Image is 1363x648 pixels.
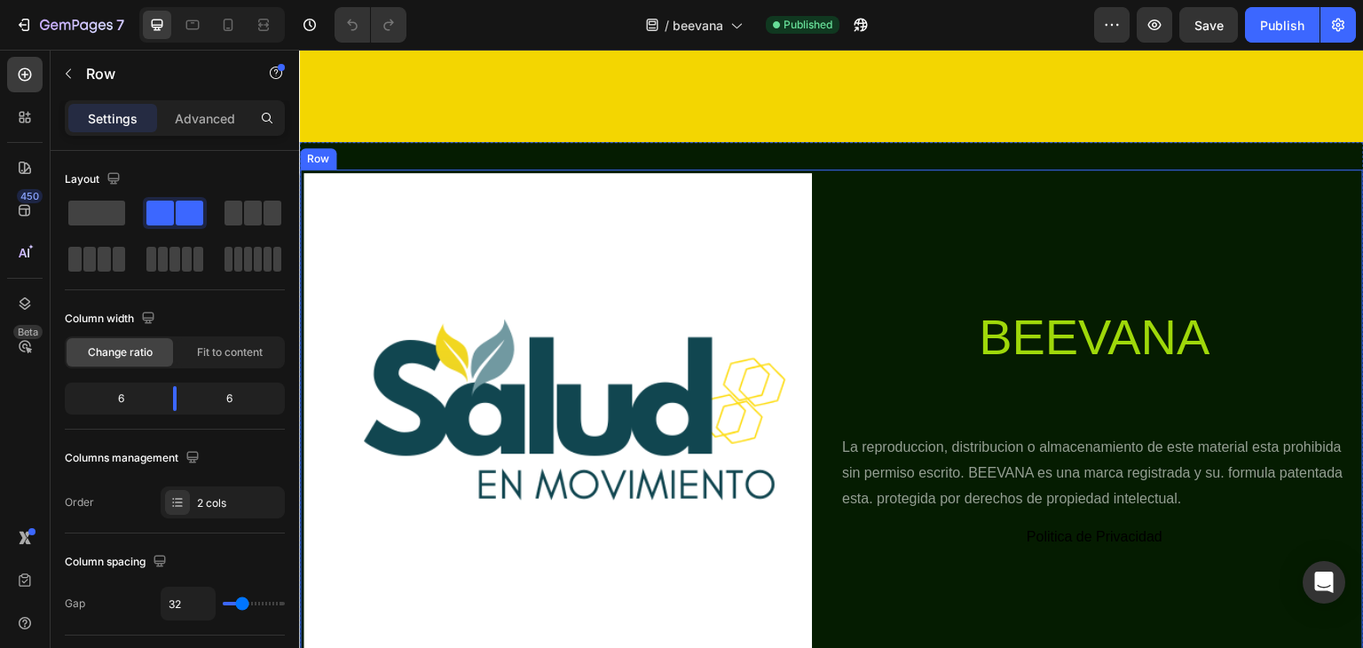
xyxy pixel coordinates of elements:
button: Publish [1245,7,1320,43]
div: Column spacing [65,550,170,574]
button: Politica de Privacidad [697,468,894,508]
div: Publish [1260,16,1304,35]
button: Save [1179,7,1238,43]
p: La reproduccion, distribucion o almacenamiento de este material esta prohibida sin permiso escrit... [543,385,1048,462]
span: / [665,16,669,35]
div: Gap [65,596,85,612]
p: Advanced [175,109,235,128]
div: Open Intercom Messenger [1303,561,1345,604]
span: Published [784,17,832,33]
div: Undo/Redo [335,7,406,43]
p: Row [86,63,237,84]
div: Order [65,494,94,510]
div: Column width [65,307,159,331]
p: 7 [116,14,124,36]
h2: BEEVANA [541,249,1050,327]
iframe: Design area [299,50,1363,648]
div: 450 [17,189,43,203]
div: 6 [68,386,159,411]
div: Columns management [65,446,203,470]
span: beevana [673,16,723,35]
span: Change ratio [88,344,153,360]
input: Auto [162,588,215,620]
img: [object Object] [4,123,513,632]
div: Beta [13,325,43,339]
div: Politica de Privacidad [728,475,863,501]
p: Settings [88,109,138,128]
span: Save [1194,18,1224,33]
div: Row [4,101,34,117]
div: Layout [65,168,124,192]
button: 7 [7,7,132,43]
span: Fit to content [197,344,263,360]
div: 2 cols [197,495,280,511]
div: 6 [191,386,281,411]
